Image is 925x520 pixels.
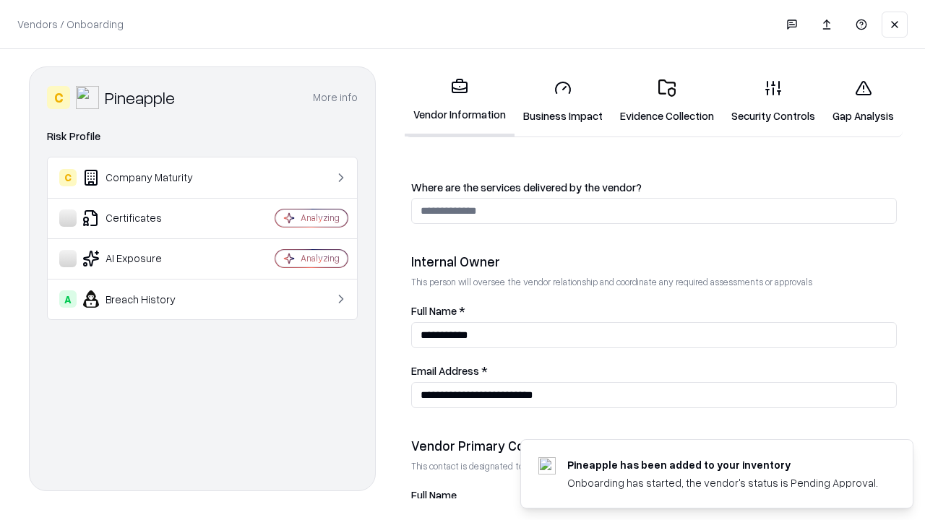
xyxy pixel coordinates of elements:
[411,365,897,376] label: Email Address *
[538,457,556,474] img: pineappleenergy.com
[47,128,358,145] div: Risk Profile
[59,290,77,308] div: A
[301,212,340,224] div: Analyzing
[723,68,824,135] a: Security Controls
[411,460,897,472] p: This contact is designated to receive the assessment request from Shift
[567,475,878,490] div: Onboarding has started, the vendor's status is Pending Approval.
[59,250,232,267] div: AI Exposure
[59,169,232,186] div: Company Maturity
[59,290,232,308] div: Breach History
[405,66,515,136] a: Vendor Information
[313,84,358,110] button: More info
[824,68,903,135] a: Gap Analysis
[411,490,897,500] label: Full Name
[17,17,124,32] p: Vendors / Onboarding
[411,305,897,316] label: Full Name *
[411,276,897,288] p: This person will oversee the vendor relationship and coordinate any required assessments or appro...
[105,86,175,109] div: Pineapple
[515,68,611,135] a: Business Impact
[411,182,897,193] label: Where are the services delivered by the vendor?
[411,253,897,270] div: Internal Owner
[301,252,340,264] div: Analyzing
[59,209,232,227] div: Certificates
[567,457,878,472] div: Pineapple has been added to your inventory
[59,169,77,186] div: C
[611,68,723,135] a: Evidence Collection
[411,437,897,454] div: Vendor Primary Contact
[47,86,70,109] div: C
[76,86,99,109] img: Pineapple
